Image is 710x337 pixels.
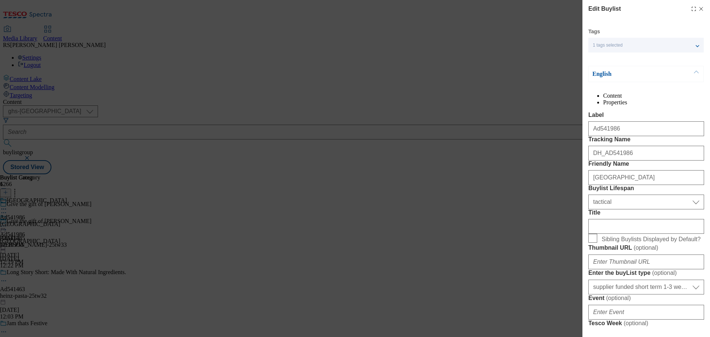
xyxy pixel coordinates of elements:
label: Event [588,294,704,302]
h4: Edit Buylist [588,4,621,13]
p: English [592,70,670,78]
label: Label [588,112,704,118]
label: Friendly Name [588,161,704,167]
span: ( optional ) [606,295,631,301]
label: Tesco Week [588,320,704,327]
input: Enter Thumbnail URL [588,255,704,269]
span: Sibling Buylists Displayed by Default? [602,236,701,243]
label: Thumbnail URL [588,244,704,252]
label: Tracking Name [588,136,704,143]
input: Enter Title [588,219,704,234]
li: Content [603,92,704,99]
label: Title [588,209,704,216]
span: ( optional ) [652,270,677,276]
input: Enter Event [588,305,704,320]
span: 1 tags selected [593,43,623,48]
label: Buylist Lifespan [588,185,704,192]
span: ( optional ) [623,320,648,326]
span: ( optional ) [633,245,658,251]
label: Tags [588,30,600,34]
label: Enter the buyList type [588,269,704,277]
button: 1 tags selected [588,38,704,53]
input: Enter Friendly Name [588,170,704,185]
input: Enter Label [588,121,704,136]
input: Enter Tracking Name [588,146,704,161]
li: Properties [603,99,704,106]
